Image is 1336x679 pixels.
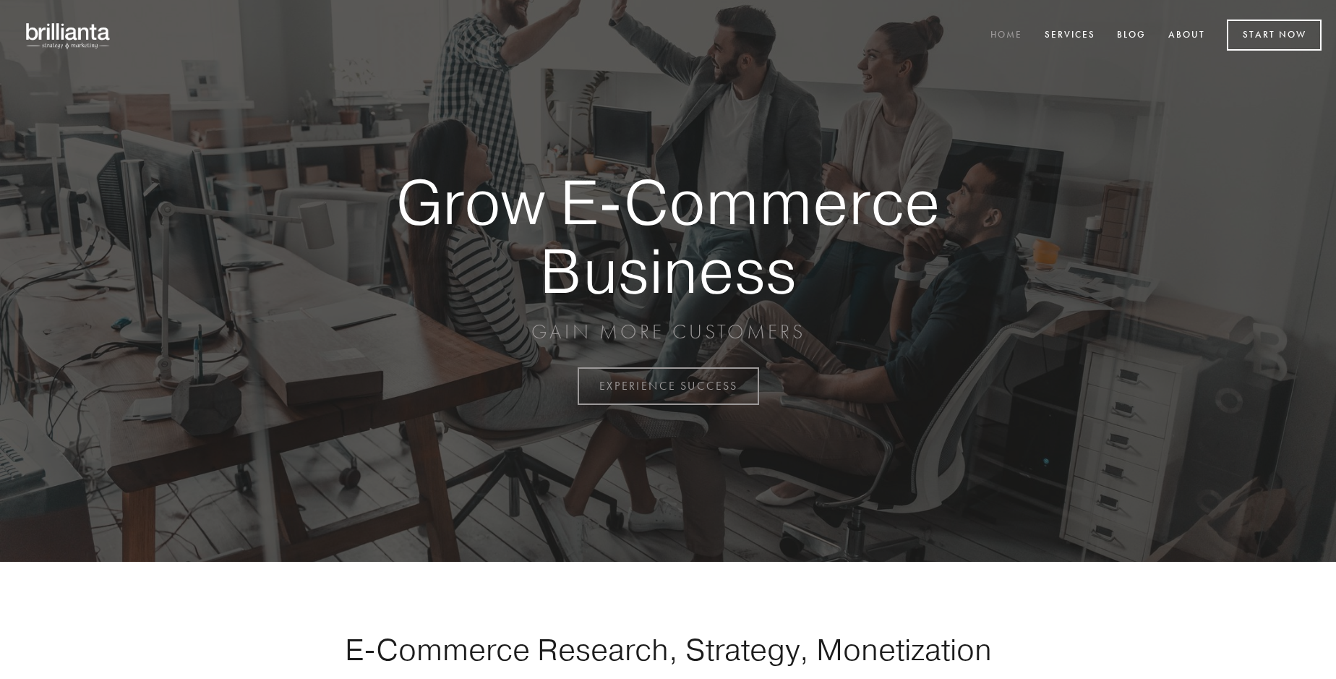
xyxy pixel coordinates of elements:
strong: Grow E-Commerce Business [346,168,990,304]
h1: E-Commerce Research, Strategy, Monetization [299,631,1037,667]
img: brillianta - research, strategy, marketing [14,14,123,56]
p: GAIN MORE CUSTOMERS [346,319,990,345]
a: Start Now [1227,20,1322,51]
a: Home [981,24,1032,48]
a: Services [1035,24,1105,48]
a: EXPERIENCE SUCCESS [578,367,759,405]
a: Blog [1108,24,1155,48]
a: About [1159,24,1215,48]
